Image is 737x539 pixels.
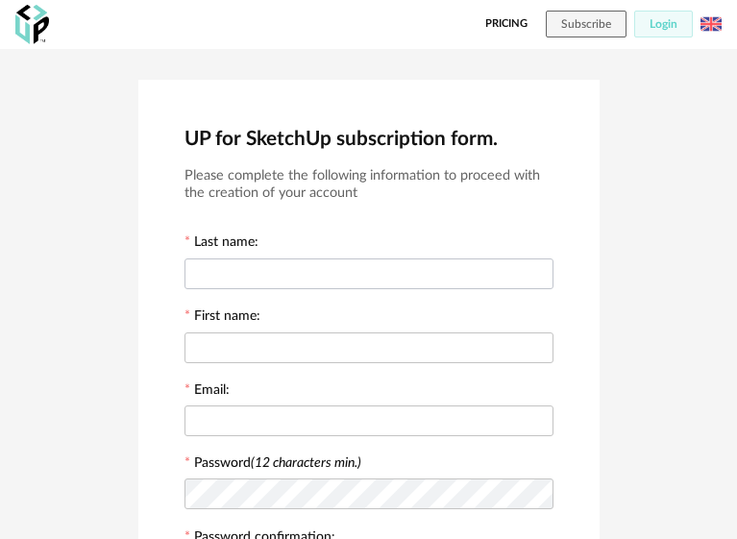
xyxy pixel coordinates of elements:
span: Subscribe [561,18,611,30]
span: Login [650,18,677,30]
button: Subscribe [546,11,626,37]
h3: Please complete the following information to proceed with the creation of your account [184,167,553,203]
a: Pricing [485,11,528,37]
i: (12 characters min.) [251,456,361,470]
img: OXP [15,5,49,44]
label: Password [194,456,361,470]
label: Email: [184,383,230,401]
label: Last name: [184,235,258,253]
label: First name: [184,309,260,327]
h2: UP for SketchUp subscription form. [184,126,553,152]
button: Login [634,11,693,37]
img: us [700,13,722,35]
